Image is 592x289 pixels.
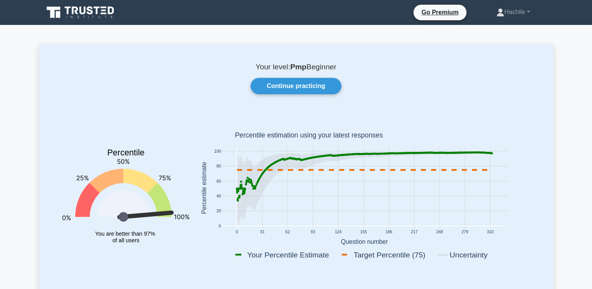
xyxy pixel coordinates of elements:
text: Percentile estimation using your latest responses [235,132,383,139]
text: Question number [341,238,388,245]
text: 310 [487,230,494,234]
text: 0 [235,230,238,234]
text: 279 [461,230,468,234]
text: 60 [216,179,221,183]
text: 186 [385,230,392,234]
text: 217 [411,230,418,234]
text: Percentile estimate [200,162,207,214]
text: 20 [216,209,221,213]
text: 93 [311,230,315,234]
tspan: of all users [112,237,139,243]
p: Your level: Beginner [58,62,535,72]
a: Hachile [478,4,548,20]
text: 62 [285,230,290,234]
text: 155 [360,230,367,234]
text: 80 [216,164,221,169]
text: Percentile [107,148,145,158]
tspan: You are better than 97% [95,231,155,237]
text: 248 [436,230,443,234]
text: 100 [214,149,221,153]
b: Pmp [290,63,307,71]
text: 31 [260,230,265,234]
text: 124 [335,230,342,234]
a: Go Premium [417,7,463,17]
text: 0 [219,224,221,228]
text: 40 [216,194,221,199]
a: Continue practicing [251,78,341,94]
